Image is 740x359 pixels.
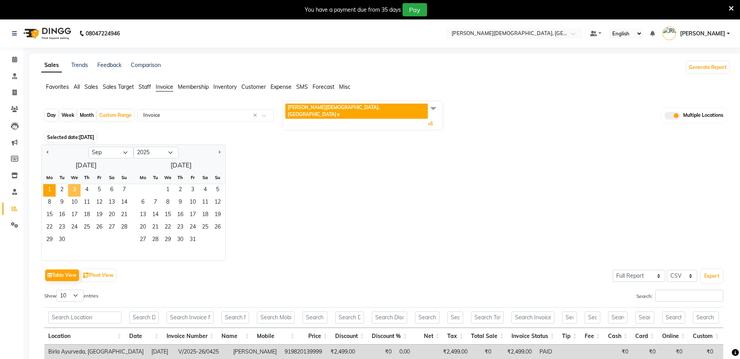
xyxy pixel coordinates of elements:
[103,83,134,90] span: Sales Target
[149,234,162,246] div: Tuesday, October 28, 2025
[81,184,93,197] span: 4
[68,184,81,197] span: 3
[118,184,130,197] span: 7
[78,110,96,121] div: Month
[93,197,105,209] div: Friday, September 12, 2025
[162,234,174,246] div: Wednesday, October 29, 2025
[68,197,81,209] div: Wednesday, September 10, 2025
[174,345,229,359] td: V/2025-26/0425
[81,184,93,197] div: Thursday, September 4, 2025
[93,222,105,234] span: 26
[536,345,586,359] td: PAID
[216,146,222,159] button: Next month
[174,197,186,209] span: 9
[45,110,58,121] div: Day
[635,311,654,324] input: Search Card
[299,328,331,345] th: Price: activate to sort column ascending
[689,328,723,345] th: Custom: activate to sort column ascending
[199,209,211,222] div: Saturday, October 18, 2025
[174,222,186,234] div: Thursday, October 23, 2025
[558,328,581,345] th: Tip: activate to sort column ascending
[305,6,401,14] div: You have a payment due from 35 days
[137,234,149,246] div: Monday, October 27, 2025
[658,328,689,345] th: Online: activate to sort column ascending
[137,222,149,234] span: 20
[149,222,162,234] span: 21
[174,171,186,184] div: Th
[56,197,68,209] div: Tuesday, September 9, 2025
[105,197,118,209] span: 13
[447,311,463,324] input: Search Tax
[68,209,81,222] div: Wednesday, September 17, 2025
[331,328,368,345] th: Discount: activate to sort column ascending
[288,104,380,117] span: [PERSON_NAME][DEMOGRAPHIC_DATA], [GEOGRAPHIC_DATA]
[137,209,149,222] span: 13
[137,171,149,184] div: Mo
[213,83,237,90] span: Inventory
[229,345,281,359] td: [PERSON_NAME]
[162,197,174,209] span: 8
[438,345,471,359] td: ₹2,499.00
[211,209,224,222] div: Sunday, October 19, 2025
[43,184,56,197] span: 1
[43,209,56,222] div: Monday, September 15, 2025
[471,311,504,324] input: Search Total Sale
[74,83,80,90] span: All
[149,209,162,222] span: 14
[511,311,554,324] input: Search Invoice Status
[241,83,266,90] span: Customer
[81,197,93,209] span: 11
[56,171,68,184] div: Tu
[56,209,68,222] span: 16
[43,222,56,234] div: Monday, September 22, 2025
[271,83,292,90] span: Expense
[137,197,149,209] div: Monday, October 6, 2025
[211,209,224,222] span: 19
[495,345,536,359] td: ₹2,499.00
[149,222,162,234] div: Tuesday, October 21, 2025
[221,311,249,324] input: Search Name
[56,234,68,246] div: Tuesday, September 30, 2025
[211,222,224,234] span: 26
[71,62,88,69] a: Trends
[632,345,659,359] td: ₹0
[131,62,161,69] a: Comparison
[581,328,604,345] th: Fee: activate to sort column ascending
[46,83,69,90] span: Favorites
[199,197,211,209] div: Saturday, October 11, 2025
[163,328,218,345] th: Invoice Number: activate to sort column ascending
[68,222,81,234] div: Wednesday, September 24, 2025
[43,184,56,197] div: Monday, September 1, 2025
[415,311,439,324] input: Search Net
[118,171,130,184] div: Su
[701,269,722,283] button: Export
[93,222,105,234] div: Friday, September 26, 2025
[372,311,407,324] input: Search Discount %
[68,184,81,197] div: Wednesday, September 3, 2025
[125,328,163,345] th: Date: activate to sort column ascending
[162,209,174,222] span: 15
[43,197,56,209] span: 8
[281,345,326,359] td: 919820139999
[636,290,723,302] label: Search:
[471,345,495,359] td: ₹0
[97,62,121,69] a: Feedback
[44,345,148,359] td: Birla Ayurveda, [GEOGRAPHIC_DATA]
[156,83,173,90] span: Invoice
[93,209,105,222] div: Friday, September 19, 2025
[186,234,199,246] div: Friday, October 31, 2025
[162,234,174,246] span: 29
[336,111,340,117] a: x
[186,222,199,234] span: 24
[411,328,443,345] th: Net: activate to sort column ascending
[93,184,105,197] span: 5
[313,83,334,90] span: Forecast
[186,234,199,246] span: 31
[118,222,130,234] div: Sunday, September 28, 2025
[44,290,98,302] label: Show entries
[56,209,68,222] div: Tuesday, September 16, 2025
[105,222,118,234] span: 27
[174,184,186,197] div: Thursday, October 2, 2025
[44,328,125,345] th: Location: activate to sort column ascending
[302,311,327,324] input: Search Price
